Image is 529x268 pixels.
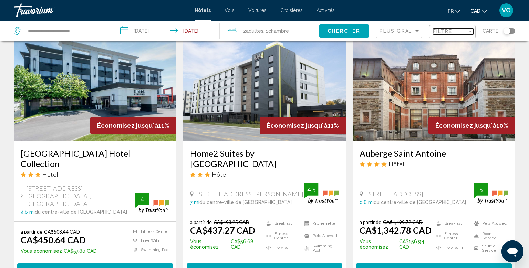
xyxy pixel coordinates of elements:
span: [STREET_ADDRESS][PERSON_NAME] [197,190,303,198]
span: fr [448,8,454,14]
li: Swimming Pool [129,247,169,253]
span: du centre-ville de [GEOGRAPHIC_DATA] [374,199,466,205]
div: 5 [474,186,488,194]
a: Auberge Saint Antoine [360,148,508,158]
img: Hotel image [14,31,176,141]
span: Adultes [246,28,263,34]
button: Change language [448,6,460,16]
p: CA$156.94 CAD [360,239,433,250]
ins: CA$1,342.78 CAD [360,225,432,235]
div: 4.5 [304,186,318,194]
li: Room Service [470,231,508,240]
span: [STREET_ADDRESS] [366,190,423,198]
a: Hôtels [195,8,211,13]
span: 4.8 mi [21,209,35,215]
a: Croisières [280,8,303,13]
div: 4 [135,195,149,204]
span: 2 [243,26,263,36]
span: Hôtel [42,171,58,178]
button: Filter [429,25,476,39]
a: [GEOGRAPHIC_DATA] Hotel Collection [21,148,169,169]
span: VO [502,7,511,14]
button: Check-in date: Sep 5, 2025 Check-out date: Sep 7, 2025 [113,21,220,41]
del: CA$1,499.72 CAD [383,219,423,225]
li: Free WiFi [263,244,301,253]
img: Hotel image [183,31,346,141]
span: a partir de [190,219,212,225]
ins: CA$437.27 CAD [190,225,255,235]
span: Économisez jusqu'à [97,122,158,129]
button: Change currency [470,6,487,16]
span: Vous économisez [190,239,229,250]
ins: CA$450.64 CAD [21,235,86,245]
li: Pets Allowed [301,231,339,240]
a: Activités [317,8,335,13]
li: Pets Allowed [470,219,508,228]
button: Chercher [319,24,369,37]
iframe: Bouton de lancement de la fenêtre de messagerie [501,240,523,262]
li: Breakfast [263,219,301,228]
span: Carte [483,26,498,36]
li: Shuttle Service [470,244,508,253]
span: Plus grandes économies [380,28,461,34]
div: 3 star Hotel [190,171,339,178]
span: Chambre [268,28,289,34]
a: Home2 Suites by [GEOGRAPHIC_DATA] [190,148,339,169]
span: Économisez jusqu'à [267,122,328,129]
div: 11% [90,117,176,134]
span: du centre-ville de [GEOGRAPHIC_DATA] [35,209,127,215]
span: a partir de [21,229,42,235]
span: a partir de [360,219,381,225]
img: trustyou-badge.svg [304,183,339,204]
span: du centre-ville de [GEOGRAPHIC_DATA] [199,199,292,205]
a: Vols [225,8,235,13]
p: CA$56.68 CAD [190,239,263,250]
button: User Menu [497,3,515,18]
span: Vous économisez [360,239,397,250]
del: CA$493.95 CAD [214,219,249,225]
button: Toggle map [498,28,515,34]
div: 3 star Hotel [21,171,169,178]
span: Filtre [433,29,453,34]
li: Fitness Center [433,231,471,240]
del: CA$508.44 CAD [44,229,80,235]
button: Travelers: 2 adults, 0 children [220,21,319,41]
div: 11% [260,117,346,134]
li: Fitness Center [129,229,169,235]
div: 10% [428,117,515,134]
p: CA$57.80 CAD [21,248,97,254]
span: Hôtel [212,171,228,178]
li: Swimming Pool [301,244,339,253]
span: Vous économisez [21,248,62,254]
div: 4 star Hotel [360,160,508,168]
span: , 1 [263,26,289,36]
img: Hotel image [353,31,515,141]
li: Breakfast [433,219,471,228]
span: 7 mi [190,199,199,205]
span: CAD [470,8,480,14]
a: Travorium [14,3,188,17]
span: [STREET_ADDRESS] [GEOGRAPHIC_DATA], [GEOGRAPHIC_DATA] [26,185,135,207]
span: Hôtel [388,160,404,168]
a: Voitures [248,8,267,13]
li: Fitness Center [263,231,301,240]
img: trustyou-badge.svg [135,193,169,213]
mat-select: Sort by [380,29,420,34]
li: Free WiFi [129,238,169,244]
li: Kitchenette [301,219,339,228]
img: trustyou-badge.svg [474,183,508,204]
span: Économisez jusqu'à [435,122,496,129]
span: 0.6 mi [360,199,374,205]
li: Free WiFi [433,244,471,253]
